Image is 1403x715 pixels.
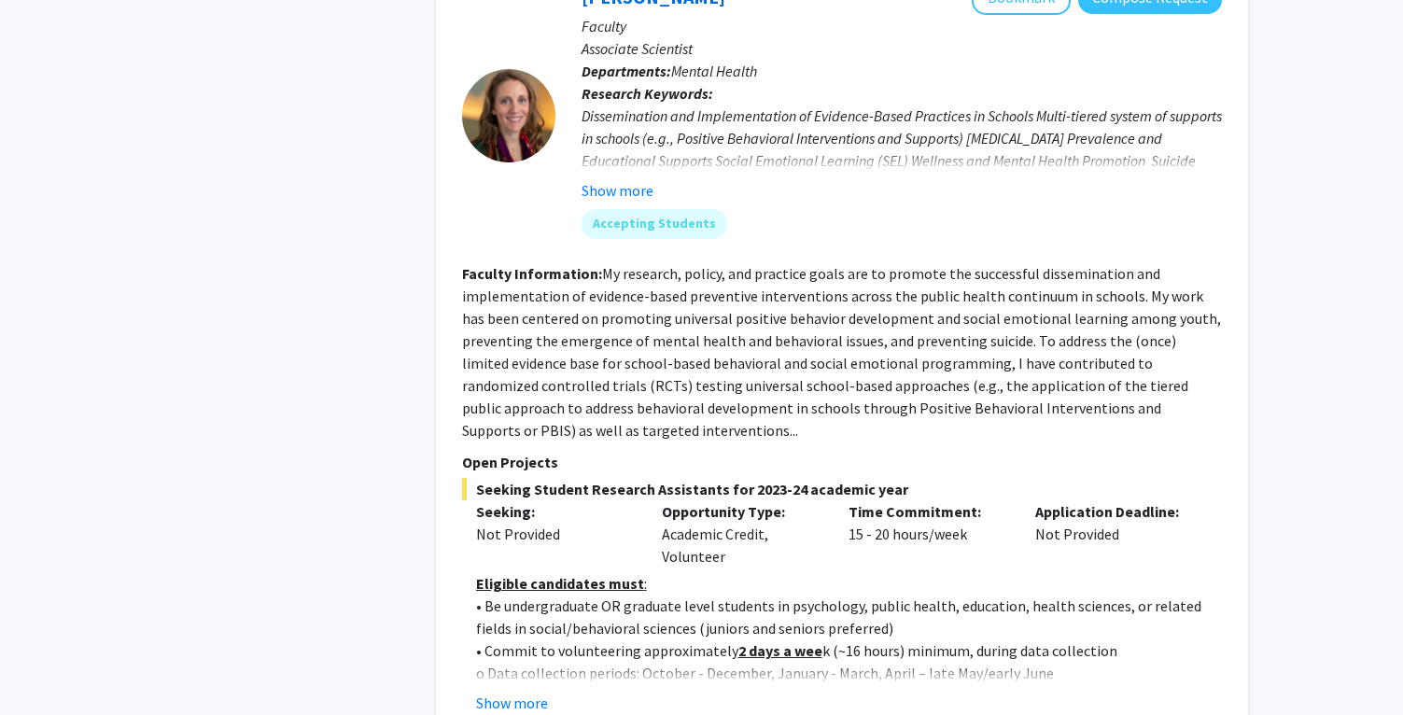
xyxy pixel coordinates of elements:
[582,179,653,202] button: Show more
[476,692,548,714] button: Show more
[582,209,727,239] mat-chip: Accepting Students
[582,62,671,80] b: Departments:
[582,15,1222,37] p: Faculty
[476,595,1222,639] p: • Be undergraduate OR graduate level students in psychology, public health, education, health sci...
[738,641,822,660] u: 2 days a wee
[476,523,635,545] div: Not Provided
[644,574,647,593] u: :
[582,84,713,103] b: Research Keywords:
[476,500,635,523] p: Seeking:
[849,500,1007,523] p: Time Commitment:
[476,662,1222,684] p: o Data collection periods: October - December, January - March, April – late May/early June
[476,639,1222,662] p: • Commit to volunteering approximately k (~16 hours) minimum, during data collection
[462,478,1222,500] span: Seeking Student Research Assistants for 2023-24 academic year
[462,264,602,283] b: Faculty Information:
[648,500,835,568] div: Academic Credit, Volunteer
[462,264,1221,440] fg-read-more: My research, policy, and practice goals are to promote the successful dissemination and implement...
[582,37,1222,60] p: Associate Scientist
[476,574,644,593] u: Eligible candidates must
[671,62,757,80] span: Mental Health
[662,500,821,523] p: Opportunity Type:
[582,105,1222,194] div: Dissemination and Implementation of Evidence-Based Practices in Schools Multi-tiered system of su...
[835,500,1021,568] div: 15 - 20 hours/week
[1021,500,1208,568] div: Not Provided
[14,631,79,701] iframe: Chat
[462,451,1222,473] p: Open Projects
[1035,500,1194,523] p: Application Deadline:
